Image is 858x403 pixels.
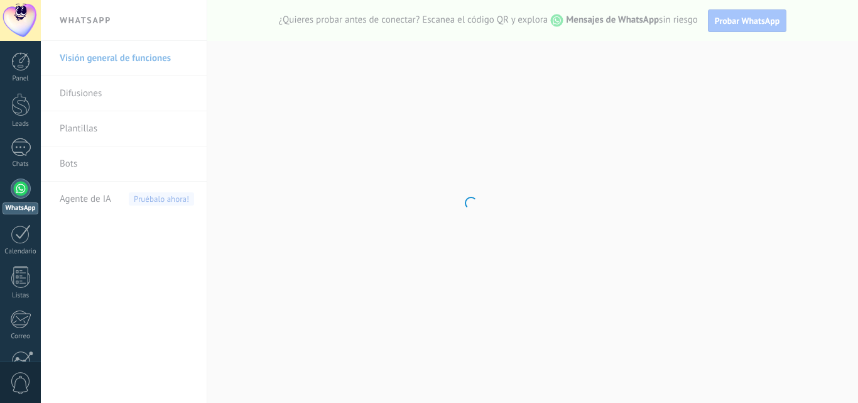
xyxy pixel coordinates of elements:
[3,202,38,214] div: WhatsApp
[3,75,39,83] div: Panel
[3,160,39,168] div: Chats
[3,292,39,300] div: Listas
[3,333,39,341] div: Correo
[3,248,39,256] div: Calendario
[3,120,39,128] div: Leads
